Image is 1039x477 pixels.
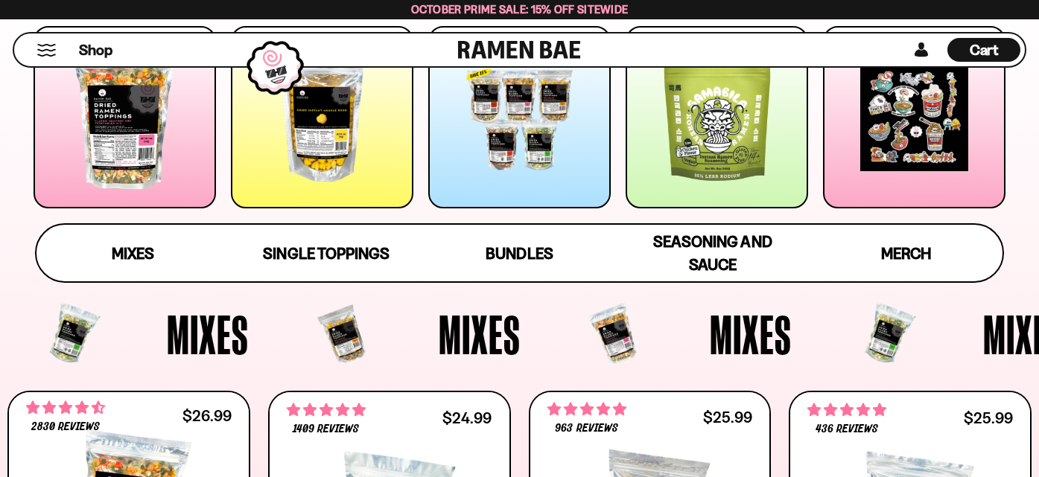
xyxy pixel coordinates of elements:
[653,232,772,274] span: Seasoning and Sauce
[423,225,616,281] a: Bundles
[293,423,359,435] span: 1409 reviews
[229,225,422,281] a: Single Toppings
[810,225,1003,281] a: Merch
[439,307,521,362] span: Mixes
[287,400,366,420] span: 4.76 stars
[947,33,1020,66] div: Cart
[167,307,249,362] span: Mixes
[703,410,752,424] div: $25.99
[964,411,1013,425] div: $25.99
[79,40,112,60] span: Shop
[970,41,999,59] span: Cart
[26,398,105,417] span: 4.68 stars
[411,2,629,16] span: October Prime Sale: 15% off Sitewide
[31,421,100,433] span: 2830 reviews
[816,423,878,435] span: 436 reviews
[442,411,492,425] div: $24.99
[616,225,809,281] a: Seasoning and Sauce
[79,38,112,62] a: Shop
[547,400,626,419] span: 4.75 stars
[710,307,792,362] span: Mixes
[263,244,389,263] span: Single Toppings
[36,44,57,57] button: Mobile Menu Trigger
[807,400,886,420] span: 4.76 stars
[182,409,232,423] div: $26.99
[555,423,617,435] span: 963 reviews
[486,244,553,263] span: Bundles
[881,244,931,263] span: Merch
[36,225,229,281] a: Mixes
[112,244,154,263] span: Mixes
